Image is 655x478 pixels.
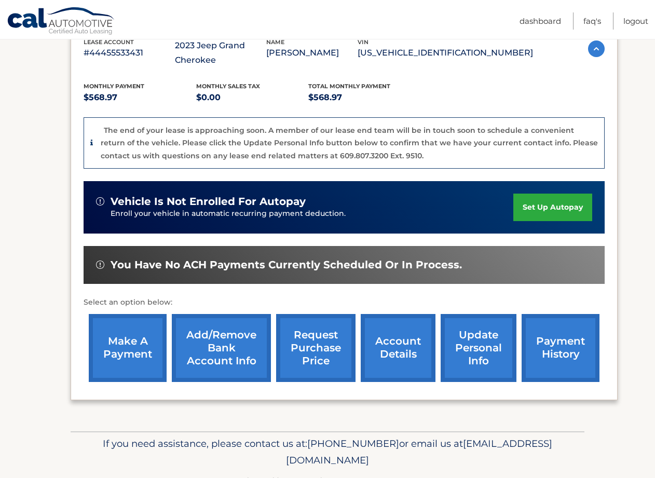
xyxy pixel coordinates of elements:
[196,90,309,105] p: $0.00
[196,83,260,90] span: Monthly sales Tax
[308,83,390,90] span: Total Monthly Payment
[84,38,134,46] span: lease account
[513,194,592,221] a: set up autopay
[175,38,266,67] p: 2023 Jeep Grand Cherokee
[588,40,605,57] img: accordion-active.svg
[583,12,601,30] a: FAQ's
[111,195,306,208] span: vehicle is not enrolled for autopay
[266,38,284,46] span: name
[96,261,104,269] img: alert-white.svg
[172,314,271,382] a: Add/Remove bank account info
[358,46,533,60] p: [US_VEHICLE_IDENTIFICATION_NUMBER]
[276,314,356,382] a: request purchase price
[101,126,598,160] p: The end of your lease is approaching soon. A member of our lease end team will be in touch soon t...
[111,258,462,271] span: You have no ACH payments currently scheduled or in process.
[441,314,516,382] a: update personal info
[84,46,175,60] p: #44455533431
[361,314,435,382] a: account details
[358,38,369,46] span: vin
[89,314,167,382] a: make a payment
[308,90,421,105] p: $568.97
[266,46,358,60] p: [PERSON_NAME]
[7,7,116,37] a: Cal Automotive
[623,12,648,30] a: Logout
[111,208,513,220] p: Enroll your vehicle in automatic recurring payment deduction.
[77,435,578,469] p: If you need assistance, please contact us at: or email us at
[84,83,144,90] span: Monthly Payment
[520,12,561,30] a: Dashboard
[84,90,196,105] p: $568.97
[96,197,104,206] img: alert-white.svg
[84,296,605,309] p: Select an option below:
[307,438,399,449] span: [PHONE_NUMBER]
[522,314,599,382] a: payment history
